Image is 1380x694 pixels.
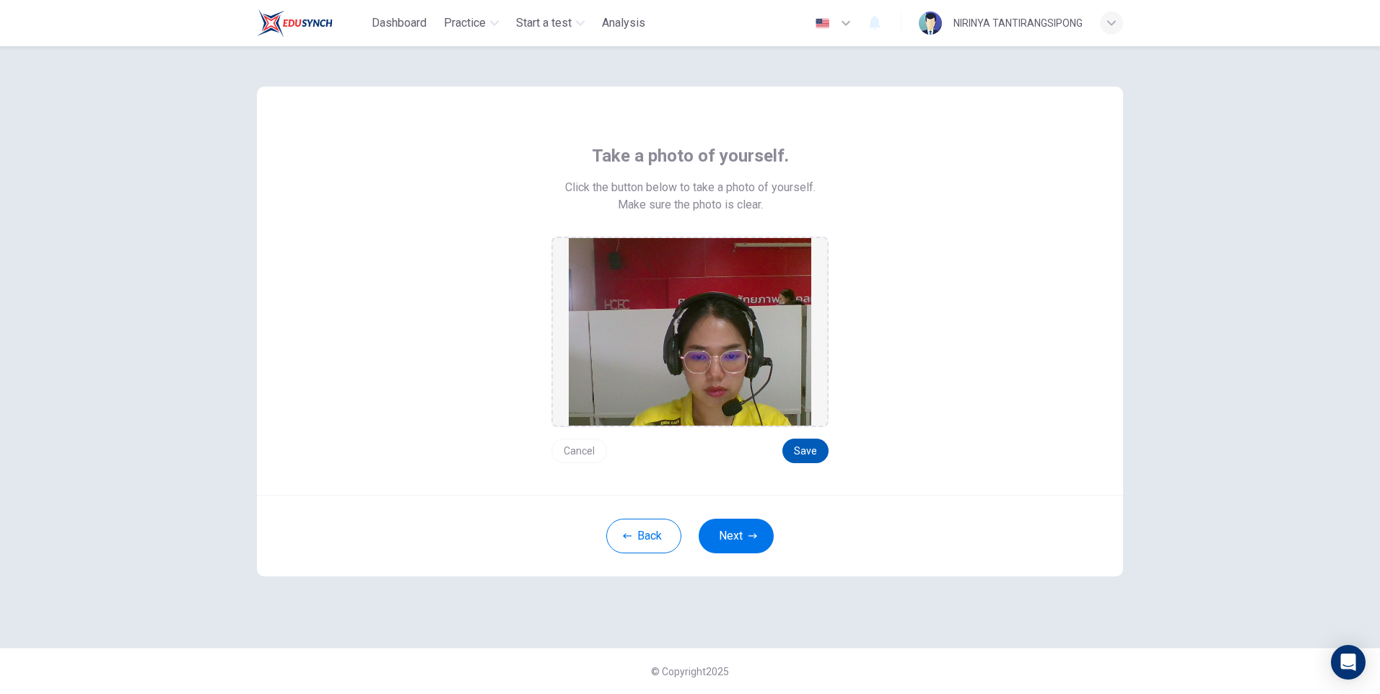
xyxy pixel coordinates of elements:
button: Practice [438,10,505,36]
div: Open Intercom Messenger [1331,645,1366,680]
button: Next [699,519,774,553]
div: NIRINYA TANTIRANGSIPONG [953,14,1083,32]
img: en [813,18,831,29]
button: Start a test [510,10,590,36]
span: © Copyright 2025 [651,666,729,677]
span: Analysis [602,14,645,32]
span: Dashboard [372,14,427,32]
button: Analysis [596,10,651,36]
img: Train Test logo [257,9,333,38]
a: Train Test logo [257,9,366,38]
span: Make sure the photo is clear. [618,196,763,214]
button: Back [606,519,681,553]
span: Take a photo of yourself. [592,144,789,167]
button: Cancel [551,439,607,463]
img: preview screemshot [569,238,811,426]
button: Save [782,439,829,463]
button: Dashboard [366,10,432,36]
img: Profile picture [919,12,942,35]
span: Practice [444,14,486,32]
span: Start a test [516,14,572,32]
span: Click the button below to take a photo of yourself. [565,179,816,196]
